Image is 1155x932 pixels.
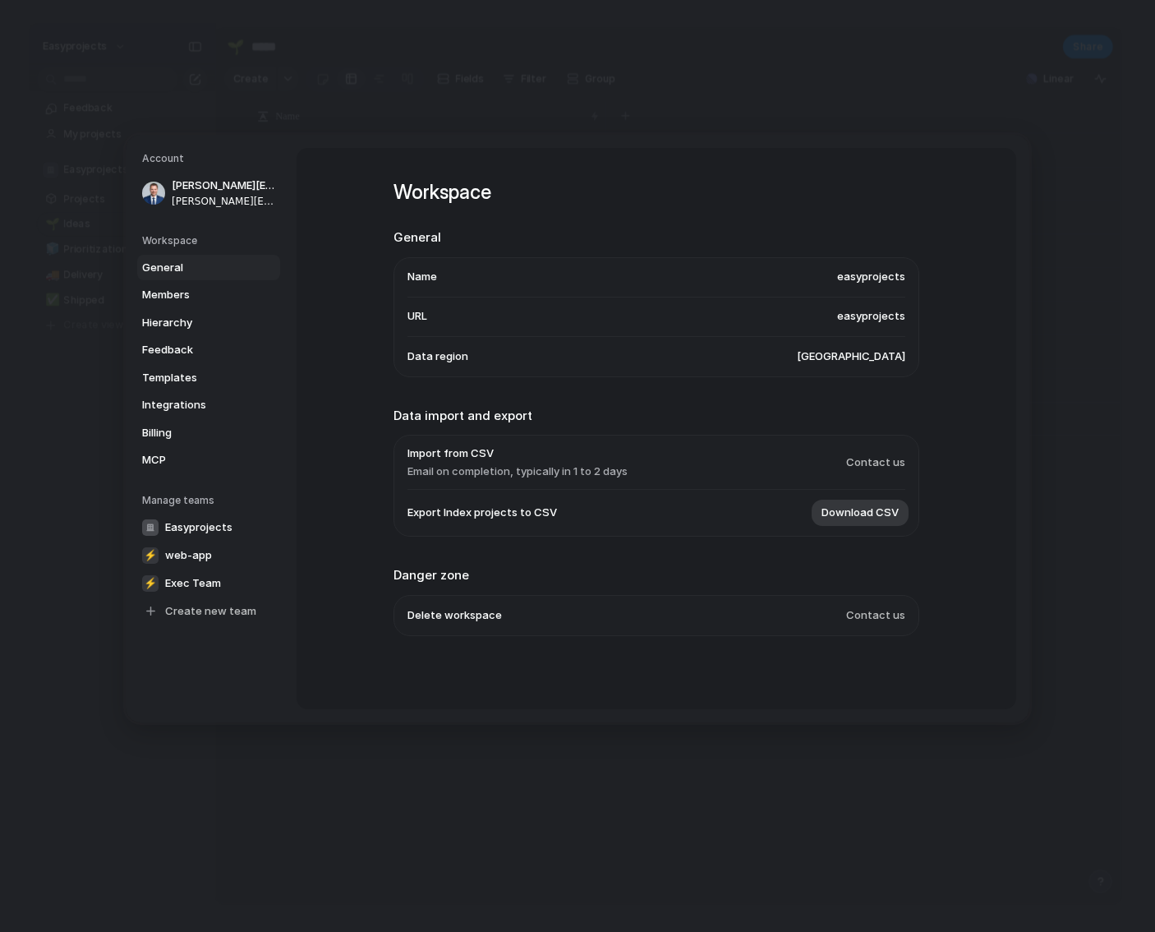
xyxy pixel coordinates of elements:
span: Integrations [142,397,247,413]
span: [PERSON_NAME][EMAIL_ADDRESS][PERSON_NAME] [172,194,277,209]
span: [PERSON_NAME][EMAIL_ADDRESS][PERSON_NAME] [172,178,277,194]
span: Feedback [142,342,247,358]
a: Hierarchy [137,310,280,336]
h5: Account [142,151,280,166]
span: General [142,260,247,276]
a: General [137,255,280,281]
span: web-app [165,547,212,564]
span: [GEOGRAPHIC_DATA] [797,348,905,365]
span: Download CSV [821,505,899,521]
span: Delete workspace [407,607,502,624]
h2: Danger zone [393,566,919,585]
h5: Workspace [142,233,280,248]
a: Billing [137,420,280,446]
span: Hierarchy [142,315,247,331]
span: Create new team [165,603,256,620]
h5: Manage teams [142,493,280,508]
button: Download CSV [812,500,909,526]
span: easyprojects [837,308,905,325]
h2: Data import and export [393,407,919,426]
span: Contact us [846,607,905,624]
a: [PERSON_NAME][EMAIL_ADDRESS][PERSON_NAME][PERSON_NAME][EMAIL_ADDRESS][PERSON_NAME] [137,173,280,214]
span: easyprojects [837,269,905,285]
a: Feedback [137,337,280,363]
h2: General [393,228,919,247]
span: Email on completion, typically in 1 to 2 days [407,464,628,480]
span: Easyprojects [165,519,232,536]
a: ⚡Exec Team [137,570,280,597]
span: Import from CSV [407,445,628,462]
a: Create new team [137,598,280,625]
span: Members [142,287,247,303]
span: Billing [142,425,247,441]
a: Members [137,282,280,308]
a: MCP [137,447,280,473]
span: Data region [407,348,468,365]
div: ⚡ [142,547,159,564]
span: URL [407,308,427,325]
a: Templates [137,365,280,391]
div: ⚡ [142,575,159,592]
span: MCP [142,452,247,468]
span: Contact us [846,454,905,471]
span: Name [407,269,437,285]
h1: Workspace [393,178,919,207]
span: Export Index projects to CSV [407,505,557,521]
a: Integrations [137,392,280,418]
a: Easyprojects [137,514,280,541]
span: Exec Team [165,575,221,592]
span: Templates [142,370,247,386]
a: ⚡web-app [137,542,280,569]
